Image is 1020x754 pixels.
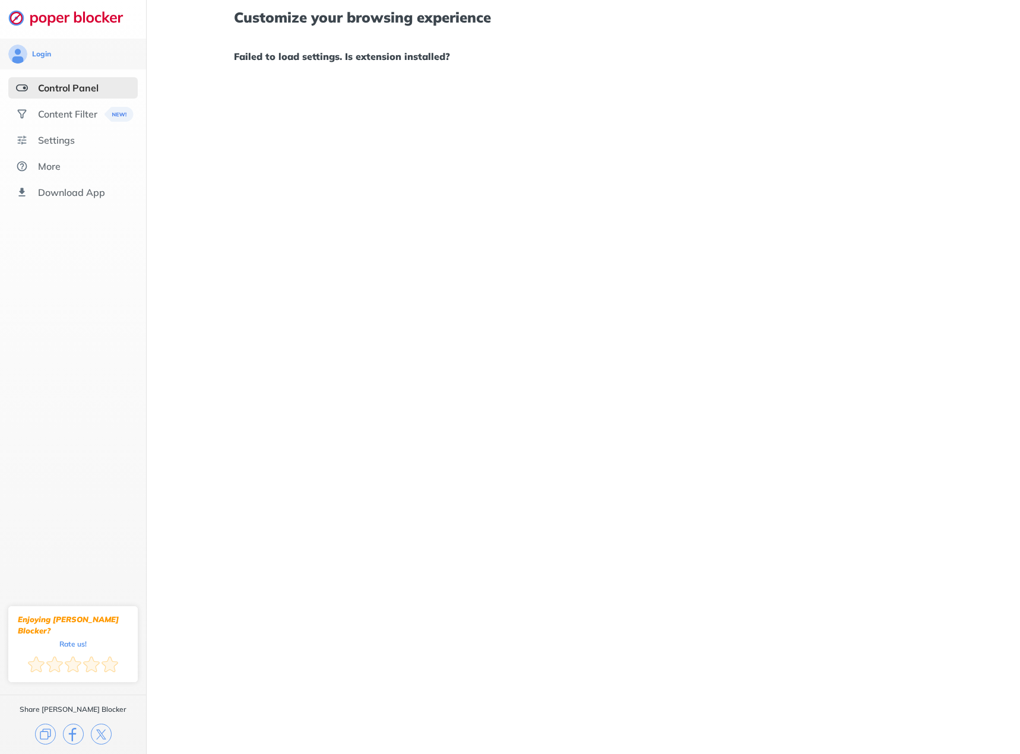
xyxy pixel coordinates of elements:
[38,82,99,94] div: Control Panel
[38,134,75,146] div: Settings
[234,9,933,25] h1: Customize your browsing experience
[59,641,87,647] div: Rate us!
[35,724,56,745] img: copy.svg
[91,724,112,745] img: x.svg
[16,160,28,172] img: about.svg
[234,49,933,64] h1: Failed to load settings. Is extension installed?
[32,49,51,59] div: Login
[8,9,136,26] img: logo-webpage.svg
[8,45,27,64] img: avatar.svg
[38,160,61,172] div: More
[16,186,28,198] img: download-app.svg
[16,134,28,146] img: settings.svg
[20,705,126,714] div: Share [PERSON_NAME] Blocker
[104,107,134,122] img: menuBanner.svg
[16,82,28,94] img: features-selected.svg
[16,108,28,120] img: social.svg
[38,186,105,198] div: Download App
[63,724,84,745] img: facebook.svg
[38,108,97,120] div: Content Filter
[18,614,128,636] div: Enjoying [PERSON_NAME] Blocker?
